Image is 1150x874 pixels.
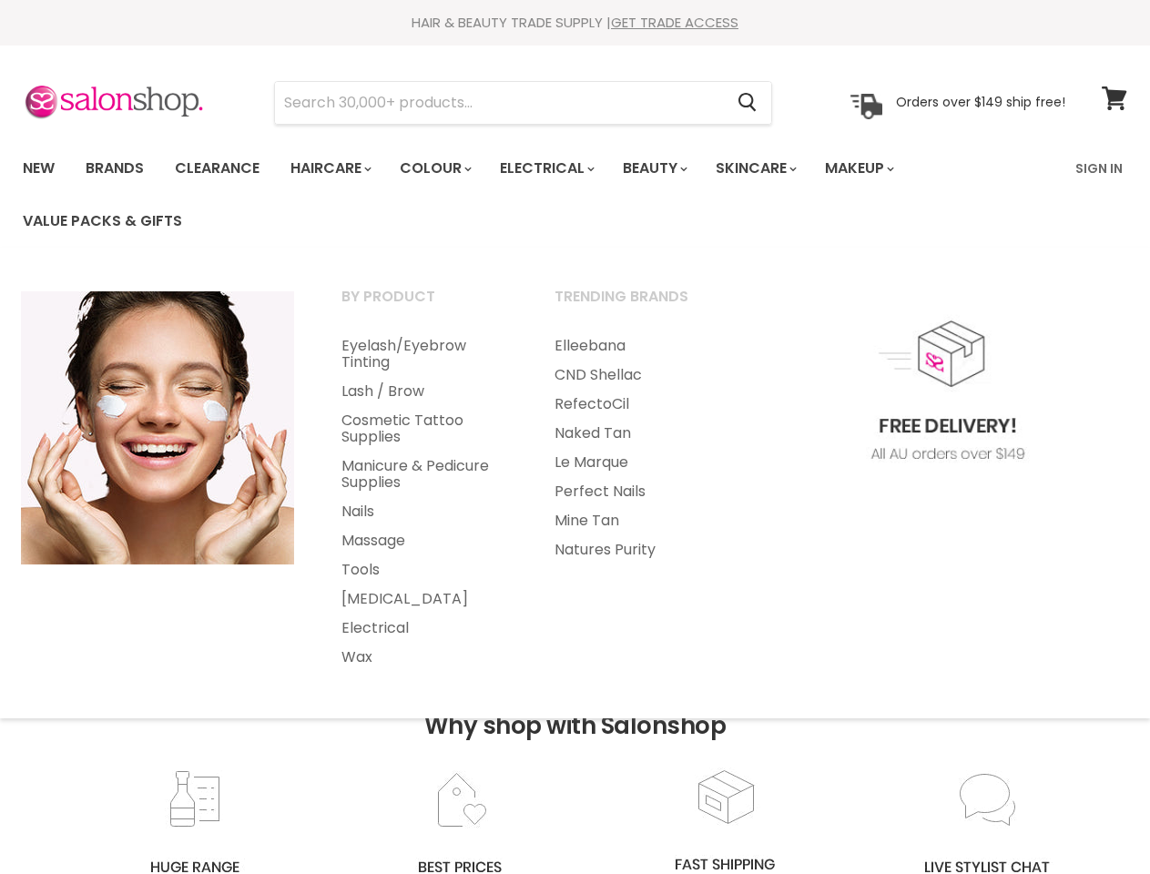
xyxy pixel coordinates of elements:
a: Perfect Nails [532,477,741,506]
a: Value Packs & Gifts [9,202,196,240]
a: Eyelash/Eyebrow Tinting [319,331,528,377]
a: Electrical [319,614,528,643]
p: Orders over $149 ship free! [896,94,1065,110]
a: Le Marque [532,448,741,477]
a: By Product [319,282,528,328]
a: Clearance [161,149,273,188]
a: Mine Tan [532,506,741,535]
a: Naked Tan [532,419,741,448]
form: Product [274,81,772,125]
a: Natures Purity [532,535,741,564]
a: Makeup [811,149,905,188]
a: Manicure & Pedicure Supplies [319,452,528,497]
a: Wax [319,643,528,672]
ul: Main menu [532,331,741,564]
button: Search [723,82,771,124]
a: [MEDICAL_DATA] [319,584,528,614]
a: New [9,149,68,188]
a: RefectoCil [532,390,741,419]
a: Electrical [486,149,606,188]
a: Trending Brands [532,282,741,328]
a: Lash / Brow [319,377,528,406]
a: Nails [319,497,528,526]
ul: Main menu [9,142,1064,248]
a: CND Shellac [532,361,741,390]
ul: Main menu [319,331,528,672]
a: Sign In [1064,149,1134,188]
a: Elleebana [532,331,741,361]
a: Cosmetic Tattoo Supplies [319,406,528,452]
a: GET TRADE ACCESS [611,13,738,32]
a: Haircare [277,149,382,188]
input: Search [275,82,723,124]
a: Brands [72,149,158,188]
a: Massage [319,526,528,555]
a: Beauty [609,149,698,188]
a: Skincare [702,149,808,188]
a: Tools [319,555,528,584]
a: Colour [386,149,483,188]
